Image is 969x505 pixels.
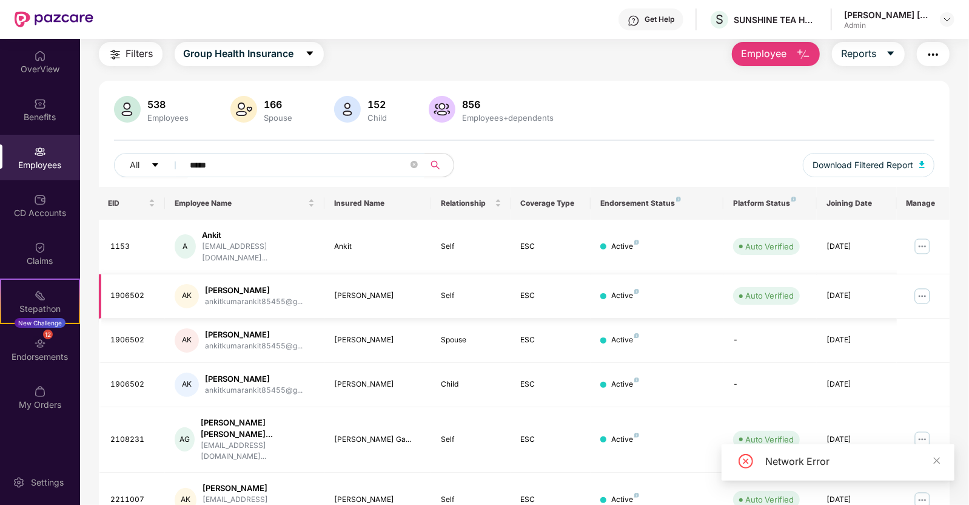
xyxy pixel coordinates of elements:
button: Reportscaret-down [832,42,905,66]
div: 1153 [111,241,156,252]
div: [PERSON_NAME] [334,379,421,390]
div: Active [611,290,639,302]
div: Self [441,241,501,252]
button: Download Filtered Report [803,153,935,177]
div: Spouse [262,113,295,123]
img: svg+xml;base64,PHN2ZyBpZD0iU2V0dGluZy0yMHgyMCIgeG1sbnM9Imh0dHA6Ly93d3cudzMub3JnLzIwMDAvc3ZnIiB3aW... [13,476,25,489]
span: close [933,456,941,465]
div: Network Error [765,454,940,469]
span: search [424,160,448,170]
div: Settings [27,476,67,489]
div: ESC [521,290,582,302]
span: close-circle [411,160,418,171]
img: svg+xml;base64,PHN2ZyBpZD0iRW5kb3JzZW1lbnRzIiB4bWxucz0iaHR0cDovL3d3dy53My5vcmcvMjAwMC9zdmciIHdpZH... [34,337,46,350]
div: [DATE] [827,290,887,302]
img: manageButton [913,237,932,256]
div: Employees+dependents [460,113,557,123]
div: Self [441,434,501,446]
div: 12 [43,330,53,339]
div: New Challenge [15,318,65,328]
div: AG [175,427,195,452]
div: Active [611,241,639,252]
button: Group Health Insurancecaret-down [175,42,324,66]
div: [PERSON_NAME] [205,373,303,385]
div: Auto Verified [745,240,794,252]
th: Relationship [431,187,511,220]
img: svg+xml;base64,PHN2ZyBpZD0iTXlfT3JkZXJzIiBkYXRhLW5hbWU9Ik15IE9yZGVycyIgeG1sbnM9Imh0dHA6Ly93d3cudz... [34,385,46,398]
div: Active [611,334,639,346]
img: svg+xml;base64,PHN2ZyBpZD0iQ0RfQWNjb3VudHMiIGRhdGEtbmFtZT0iQ0QgQWNjb3VudHMiIHhtbG5zPSJodHRwOi8vd3... [34,194,46,206]
button: Allcaret-down [114,153,188,177]
span: caret-down [886,49,896,59]
img: svg+xml;base64,PHN2ZyB4bWxucz0iaHR0cDovL3d3dy53My5vcmcvMjAwMC9zdmciIHhtbG5zOnhsaW5rPSJodHRwOi8vd3... [429,96,455,123]
div: [PERSON_NAME] [334,290,421,302]
span: All [130,158,140,172]
img: svg+xml;base64,PHN2ZyB4bWxucz0iaHR0cDovL3d3dy53My5vcmcvMjAwMC9zdmciIHdpZHRoPSI4IiBoZWlnaHQ9IjgiIH... [676,197,681,202]
span: close-circle [739,454,753,469]
img: svg+xml;base64,PHN2ZyB4bWxucz0iaHR0cDovL3d3dy53My5vcmcvMjAwMC9zdmciIHdpZHRoPSI4IiBoZWlnaHQ9IjgiIH... [634,289,639,294]
div: SUNSHINE TEA HOUSE PRIVATE LIMITED [734,14,819,25]
th: Joining Date [817,187,897,220]
div: ankitkumarankit85455@g... [205,296,303,308]
div: ESC [521,434,582,446]
img: svg+xml;base64,PHN2ZyBpZD0iQ2xhaW0iIHhtbG5zPSJodHRwOi8vd3d3LnczLm9yZy8yMDAwL3N2ZyIgd2lkdGg9IjIwIi... [34,242,46,254]
img: svg+xml;base64,PHN2ZyB4bWxucz0iaHR0cDovL3d3dy53My5vcmcvMjAwMC9zdmciIHdpZHRoPSI4IiBoZWlnaHQ9IjgiIH... [634,378,639,382]
img: svg+xml;base64,PHN2ZyB4bWxucz0iaHR0cDovL3d3dy53My5vcmcvMjAwMC9zdmciIHhtbG5zOnhsaW5rPSJodHRwOi8vd3... [796,47,811,62]
span: caret-down [151,161,159,171]
img: svg+xml;base64,PHN2ZyB4bWxucz0iaHR0cDovL3d3dy53My5vcmcvMjAwMC9zdmciIHdpZHRoPSIyNCIgaGVpZ2h0PSIyNC... [108,47,122,62]
button: search [424,153,454,177]
div: [EMAIL_ADDRESS][DOMAIN_NAME]... [202,241,315,264]
div: [EMAIL_ADDRESS][DOMAIN_NAME]... [201,440,315,463]
div: 1906502 [111,334,156,346]
div: Spouse [441,334,501,346]
td: - [723,363,817,407]
div: 1906502 [111,290,156,302]
th: Manage [897,187,950,220]
div: Employees [146,113,192,123]
div: ESC [521,241,582,252]
div: Admin [844,21,929,30]
img: svg+xml;base64,PHN2ZyB4bWxucz0iaHR0cDovL3d3dy53My5vcmcvMjAwMC9zdmciIHdpZHRoPSI4IiBoZWlnaHQ9IjgiIH... [634,493,639,498]
div: ESC [521,334,582,346]
th: Insured Name [324,187,431,220]
div: AK [175,284,199,308]
div: Auto Verified [745,433,794,446]
img: svg+xml;base64,PHN2ZyBpZD0iRW1wbG95ZWVzIiB4bWxucz0iaHR0cDovL3d3dy53My5vcmcvMjAwMC9zdmciIHdpZHRoPS... [34,146,46,158]
div: Auto Verified [745,290,794,302]
img: svg+xml;base64,PHN2ZyBpZD0iSG9tZSIgeG1sbnM9Imh0dHA6Ly93d3cudzMub3JnLzIwMDAvc3ZnIiB3aWR0aD0iMjAiIG... [34,50,46,62]
div: [PERSON_NAME] [334,334,421,346]
div: ESC [521,379,582,390]
div: [PERSON_NAME] [205,329,303,341]
th: EID [99,187,166,220]
img: svg+xml;base64,PHN2ZyB4bWxucz0iaHR0cDovL3d3dy53My5vcmcvMjAwMC9zdmciIHhtbG5zOnhsaW5rPSJodHRwOi8vd3... [334,96,361,123]
th: Coverage Type [511,187,591,220]
div: Get Help [645,15,674,24]
img: svg+xml;base64,PHN2ZyB4bWxucz0iaHR0cDovL3d3dy53My5vcmcvMjAwMC9zdmciIHdpZHRoPSI4IiBoZWlnaHQ9IjgiIH... [634,433,639,438]
div: Ankit [334,241,421,252]
div: Active [611,434,639,446]
div: 538 [146,98,192,110]
img: svg+xml;base64,PHN2ZyB4bWxucz0iaHR0cDovL3d3dy53My5vcmcvMjAwMC9zdmciIHdpZHRoPSI4IiBoZWlnaHQ9IjgiIH... [791,197,796,202]
img: manageButton [913,430,932,449]
button: Filters [99,42,163,66]
td: - [723,319,817,363]
span: S [716,12,723,27]
div: 152 [366,98,390,110]
img: svg+xml;base64,PHN2ZyB4bWxucz0iaHR0cDovL3d3dy53My5vcmcvMjAwMC9zdmciIHhtbG5zOnhsaW5rPSJodHRwOi8vd3... [919,161,925,168]
div: A [175,234,196,259]
div: Self [441,290,501,302]
img: svg+xml;base64,PHN2ZyB4bWxucz0iaHR0cDovL3d3dy53My5vcmcvMjAwMC9zdmciIHdpZHRoPSIyNCIgaGVpZ2h0PSIyNC... [926,47,941,62]
img: svg+xml;base64,PHN2ZyBpZD0iQmVuZWZpdHMiIHhtbG5zPSJodHRwOi8vd3d3LnczLm9yZy8yMDAwL3N2ZyIgd2lkdGg9Ij... [34,98,46,110]
div: AK [175,373,199,397]
img: svg+xml;base64,PHN2ZyBpZD0iRHJvcGRvd24tMzJ4MzIiIHhtbG5zPSJodHRwOi8vd3d3LnczLm9yZy8yMDAwL3N2ZyIgd2... [942,15,952,24]
div: 166 [262,98,295,110]
div: Stepathon [1,303,79,315]
div: Ankit [202,229,315,241]
img: svg+xml;base64,PHN2ZyB4bWxucz0iaHR0cDovL3d3dy53My5vcmcvMjAwMC9zdmciIHdpZHRoPSI4IiBoZWlnaHQ9IjgiIH... [634,333,639,338]
img: svg+xml;base64,PHN2ZyB4bWxucz0iaHR0cDovL3d3dy53My5vcmcvMjAwMC9zdmciIHhtbG5zOnhsaW5rPSJodHRwOi8vd3... [114,96,141,123]
div: [DATE] [827,379,887,390]
span: Filters [126,46,153,61]
div: [PERSON_NAME] [PERSON_NAME]... [201,417,315,440]
div: AK [175,328,199,353]
img: svg+xml;base64,PHN2ZyB4bWxucz0iaHR0cDovL3d3dy53My5vcmcvMjAwMC9zdmciIHhtbG5zOnhsaW5rPSJodHRwOi8vd3... [230,96,257,123]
